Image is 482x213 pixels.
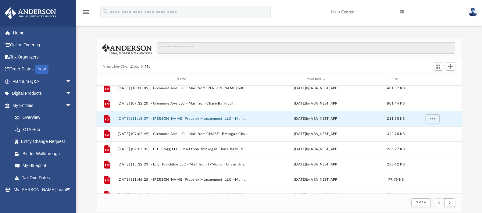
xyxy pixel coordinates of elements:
a: Tax Organizers [4,51,81,63]
button: Viewable-ClientDocs [103,64,139,69]
a: menu [82,12,90,16]
button: [DATE] (09:32:20) - Glenmore Ave LLC - Mail from Chase Bank.pdf [117,101,248,105]
i: menu [82,9,90,16]
span: 322.98 KB [387,132,405,135]
img: Anderson Advisors Platinum Portal [3,7,58,19]
button: [DATE] (09:02:49) - Glenmore Ave LLC - Mail from CHASE JPMorgan Chase Bank, N.A..pdf [117,132,248,136]
a: My [PERSON_NAME] Teamarrow_drop_down [4,184,78,196]
button: Switch to Grid View [434,62,443,71]
span: 1 of 6 [416,201,426,204]
span: arrow_drop_down [66,87,78,100]
a: Entity Change Request [9,136,81,148]
div: [DATE] by ABA_NEST_APP [251,162,381,167]
a: Platinum Q&Aarrow_drop_down [4,75,81,87]
span: arrow_drop_down [66,75,78,88]
a: CTA Hub [9,123,81,136]
div: id [99,76,114,82]
div: grid [97,86,462,193]
button: Mail [145,64,153,69]
a: Digital Productsarrow_drop_down [4,87,81,100]
div: id [411,76,453,82]
div: [DATE] by ABA_NEST_APP [251,101,381,106]
div: Name [117,76,248,82]
div: [DATE] by ABA_NEST_APP [251,116,381,121]
button: [DATE] (15:32:29) - L. E. Fairchilde LLC - Mail from JPMorgan Chase Bank, N.A..pdf [117,162,248,166]
span: 401.57 KB [387,86,405,90]
span: 286.77 KB [387,147,405,151]
div: NEW [35,65,48,74]
a: My Blueprint [9,160,78,172]
div: [DATE] by ABA_NEST_APP [251,131,381,137]
div: [DATE] by ABA_NEST_APP [251,146,381,152]
button: [DATE] (11:15:07) - [PERSON_NAME] Property Management, LLC - Mail from Housing Authority of the [... [117,117,248,121]
div: [DATE] by ABA_NEST_APP [251,192,381,197]
button: Add [446,62,455,71]
button: 1 of 6 [411,198,430,207]
span: 801.44 KB [387,101,405,105]
span: 288.42 KB [387,162,405,166]
span: 773.86 KB [387,193,405,196]
a: My Entitiesarrow_drop_down [4,99,81,112]
i: search [102,8,109,15]
button: [DATE] (10:00:05) - Glenmore Ave LLC - Mail from [PERSON_NAME].pdf [117,86,248,90]
button: [DATE] (11:46:25) - [PERSON_NAME] Property Management, LLC - Mail from Housing Authority of the [... [117,178,248,182]
a: Home [4,27,81,39]
a: Overview [9,112,81,124]
div: [DATE] by ABA_NEST_APP [251,177,381,182]
span: 211.35 KB [387,117,405,120]
span: arrow_drop_down [66,184,78,196]
span: 79.79 KB [388,178,403,181]
a: Binder Walkthrough [9,147,81,160]
div: [DATE] by ABA_NEST_APP [251,85,381,91]
button: [DATE] (09:02:31) - F. L. Frogg LLC - Mail from JPMorgan Chase Bank, N.A..pdf [117,147,248,151]
a: Online Ordering [4,39,81,51]
button: [DATE] (12:17:35) - Glenmore Ave LLC - Mail from CHASE ULTIMATE REWARDS.pdf [117,193,248,197]
input: Search files and folders [157,42,455,54]
div: Modified [250,76,381,82]
a: Tax Due Dates [9,172,81,184]
div: Size [384,76,408,82]
button: More options [425,114,439,123]
span: arrow_drop_down [66,99,78,112]
a: Order StatusNEW [4,63,81,76]
img: User Pic [468,8,477,16]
